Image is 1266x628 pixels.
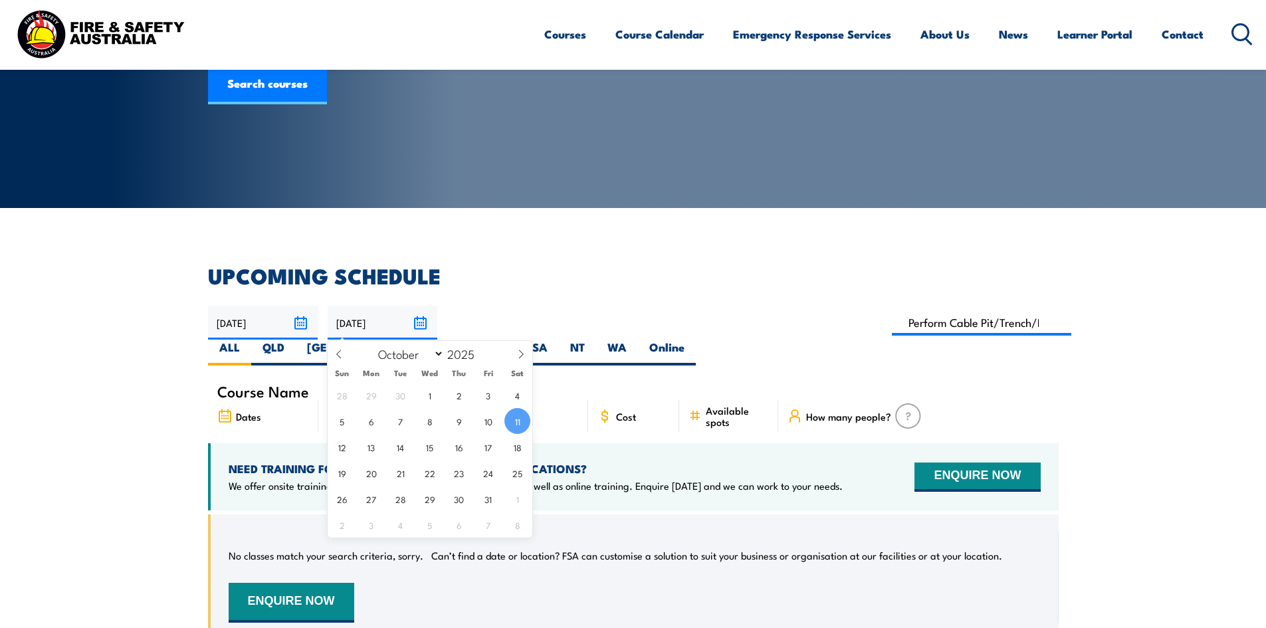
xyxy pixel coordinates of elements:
[478,340,521,366] label: TAS
[806,411,891,422] span: How many people?
[920,17,970,52] a: About Us
[229,549,423,562] p: No classes match your search criteria, sorry.
[328,369,357,377] span: Sun
[208,64,327,104] a: Search courses
[358,434,384,460] span: October 13, 2025
[387,382,413,408] span: September 30, 2025
[504,460,530,486] span: October 25, 2025
[415,369,445,377] span: Wed
[615,17,704,52] a: Course Calendar
[357,369,386,377] span: Mon
[229,583,354,623] button: ENQUIRE NOW
[892,310,1072,336] input: Search Course
[475,512,501,538] span: November 7, 2025
[475,460,501,486] span: October 24, 2025
[229,461,843,476] h4: NEED TRAINING FOR LARGER GROUPS OR MULTIPLE LOCATIONS?
[358,486,384,512] span: October 27, 2025
[446,382,472,408] span: October 2, 2025
[329,486,355,512] span: October 26, 2025
[436,340,478,366] label: VIC
[417,408,443,434] span: October 8, 2025
[371,345,444,362] select: Month
[329,460,355,486] span: October 19, 2025
[208,340,251,366] label: ALL
[208,266,1059,284] h2: UPCOMING SCHEDULE
[328,306,437,340] input: To date
[596,340,638,366] label: WA
[475,434,501,460] span: October 17, 2025
[329,408,355,434] span: October 5, 2025
[1057,17,1132,52] a: Learner Portal
[446,512,472,538] span: November 6, 2025
[417,460,443,486] span: October 22, 2025
[431,549,1002,562] p: Can’t find a date or location? FSA can customise a solution to suit your business or organisation...
[417,486,443,512] span: October 29, 2025
[251,340,296,366] label: QLD
[521,340,559,366] label: SA
[999,17,1028,52] a: News
[329,512,355,538] span: November 2, 2025
[446,460,472,486] span: October 23, 2025
[329,434,355,460] span: October 12, 2025
[638,340,696,366] label: Online
[329,382,355,408] span: September 28, 2025
[504,434,530,460] span: October 18, 2025
[444,346,488,362] input: Year
[616,411,636,422] span: Cost
[387,434,413,460] span: October 14, 2025
[445,369,474,377] span: Thu
[229,479,843,492] p: We offer onsite training, training at our centres, multisite solutions as well as online training...
[706,405,769,427] span: Available spots
[387,512,413,538] span: November 4, 2025
[914,463,1040,492] button: ENQUIRE NOW
[386,369,415,377] span: Tue
[504,408,530,434] span: October 11, 2025
[475,486,501,512] span: October 31, 2025
[504,382,530,408] span: October 4, 2025
[358,408,384,434] span: October 6, 2025
[1162,17,1204,52] a: Contact
[475,408,501,434] span: October 10, 2025
[358,382,384,408] span: September 29, 2025
[446,408,472,434] span: October 9, 2025
[544,17,586,52] a: Courses
[217,385,309,397] span: Course Name
[446,434,472,460] span: October 16, 2025
[504,512,530,538] span: November 8, 2025
[417,512,443,538] span: November 5, 2025
[358,460,384,486] span: October 20, 2025
[559,340,596,366] label: NT
[387,486,413,512] span: October 28, 2025
[236,411,261,422] span: Dates
[296,340,436,366] label: [GEOGRAPHIC_DATA]
[387,460,413,486] span: October 21, 2025
[358,512,384,538] span: November 3, 2025
[417,382,443,408] span: October 1, 2025
[208,306,318,340] input: From date
[733,17,891,52] a: Emergency Response Services
[387,408,413,434] span: October 7, 2025
[504,486,530,512] span: November 1, 2025
[474,369,503,377] span: Fri
[417,434,443,460] span: October 15, 2025
[503,369,532,377] span: Sat
[475,382,501,408] span: October 3, 2025
[446,486,472,512] span: October 30, 2025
